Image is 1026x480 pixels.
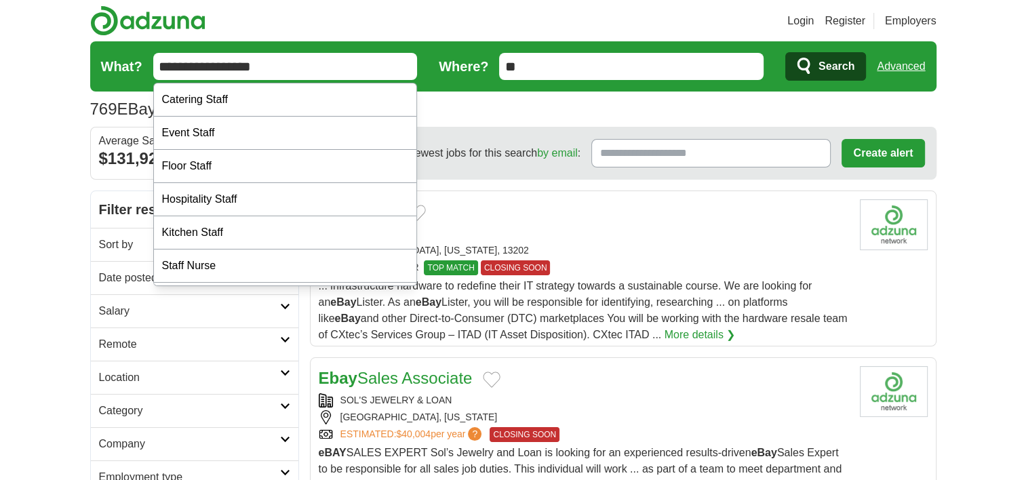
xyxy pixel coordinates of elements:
label: What? [101,56,142,77]
a: Category [91,394,298,427]
span: TOP MATCH [424,260,477,275]
a: Date posted [91,261,298,294]
a: Advanced [877,53,925,80]
span: 769 [90,97,117,121]
div: $ 20.0-17.0 HOUR [319,260,849,275]
span: Search [818,53,854,80]
span: ... infrastructure hardware to redefine their IT strategy towards a sustainable course. We are lo... [319,280,848,340]
img: Adzuna logo [90,5,205,36]
div: Staff Nurse [154,249,417,283]
div: Event Staff [154,117,417,150]
h2: Salary [99,303,280,319]
a: Sort by [91,228,298,261]
a: Remote [91,327,298,361]
a: EbaySales Associate [319,369,473,387]
h1: EBay Jobs in [GEOGRAPHIC_DATA] [90,100,387,118]
span: CLOSING SOON [481,260,551,275]
a: Login [787,13,814,29]
strong: eBAY [319,447,347,458]
img: Company logo [860,366,928,417]
a: Company [91,427,298,460]
div: SOL'S JEWELRY & LOAN [319,393,849,407]
div: Floor Staff [154,150,417,183]
a: Employers [885,13,936,29]
div: [GEOGRAPHIC_DATA], [US_STATE], 13202 [319,243,849,258]
div: CXTEC INC. [319,226,849,241]
a: Register [825,13,865,29]
div: [GEOGRAPHIC_DATA], [US_STATE] [319,410,849,424]
span: ? [468,427,481,441]
span: CLOSING SOON [490,427,559,442]
button: Create alert [842,139,924,167]
strong: eBay [416,296,441,308]
h2: Remote [99,336,280,353]
strong: Ebay [319,369,357,387]
strong: eBay [330,296,356,308]
span: Receive the newest jobs for this search : [349,145,580,161]
h2: Sort by [99,237,280,253]
div: Staffing Manager [154,283,417,316]
strong: eBay [335,313,361,324]
h2: Location [99,369,280,386]
div: Average Salary [99,136,290,146]
h2: Category [99,403,280,419]
label: Where? [439,56,488,77]
a: Salary [91,294,298,327]
span: $40,004 [396,428,431,439]
img: Company logo [860,199,928,250]
a: Location [91,361,298,394]
button: Search [785,52,866,81]
a: More details ❯ [665,327,736,343]
a: ESTIMATED:$40,004per year? [340,427,485,442]
a: by email [537,147,578,159]
strong: eBay [751,447,776,458]
div: Kitchen Staff [154,216,417,249]
h2: Company [99,436,280,452]
button: Add to favorite jobs [483,372,500,388]
h2: Filter results [91,191,298,228]
div: $131,929 [99,146,290,171]
h2: Date posted [99,270,280,286]
div: Hospitality Staff [154,183,417,216]
div: Catering Staff [154,83,417,117]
